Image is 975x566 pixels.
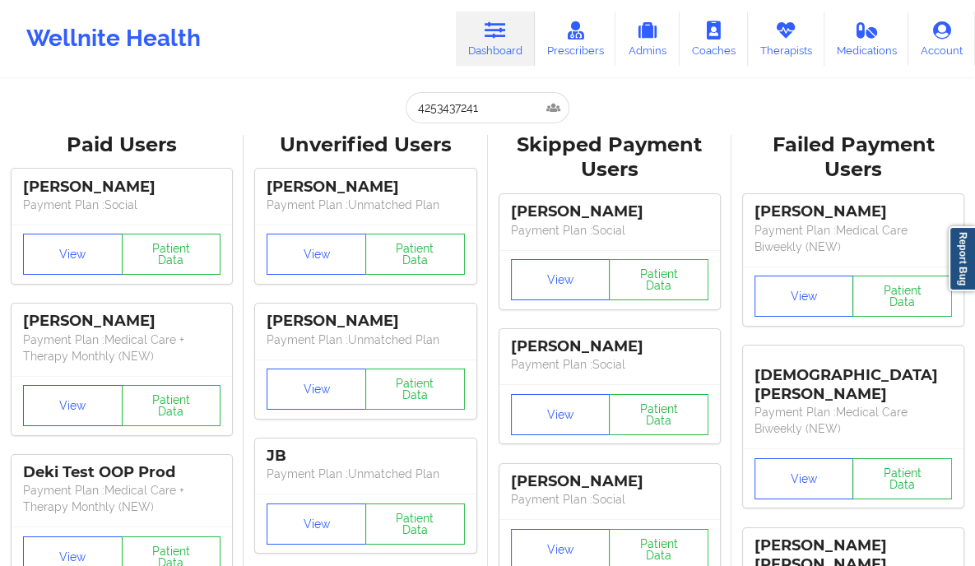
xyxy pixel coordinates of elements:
[511,259,611,300] button: View
[852,458,952,499] button: Patient Data
[511,394,611,435] button: View
[511,337,708,356] div: [PERSON_NAME]
[255,132,476,158] div: Unverified Users
[267,234,366,275] button: View
[535,12,616,66] a: Prescribers
[365,369,465,410] button: Patient Data
[456,12,535,66] a: Dashboard
[267,503,366,545] button: View
[23,385,123,426] button: View
[499,132,720,183] div: Skipped Payment Users
[852,276,952,317] button: Patient Data
[23,197,221,213] p: Payment Plan : Social
[267,369,366,410] button: View
[754,276,854,317] button: View
[615,12,680,66] a: Admins
[511,491,708,508] p: Payment Plan : Social
[365,503,465,545] button: Patient Data
[949,226,975,291] a: Report Bug
[12,132,232,158] div: Paid Users
[511,222,708,239] p: Payment Plan : Social
[824,12,909,66] a: Medications
[754,222,952,255] p: Payment Plan : Medical Care Biweekly (NEW)
[511,202,708,221] div: [PERSON_NAME]
[748,12,824,66] a: Therapists
[23,234,123,275] button: View
[754,458,854,499] button: View
[23,312,221,331] div: [PERSON_NAME]
[908,12,975,66] a: Account
[754,354,952,404] div: [DEMOGRAPHIC_DATA][PERSON_NAME]
[267,178,464,197] div: [PERSON_NAME]
[267,197,464,213] p: Payment Plan : Unmatched Plan
[754,404,952,437] p: Payment Plan : Medical Care Biweekly (NEW)
[23,482,221,515] p: Payment Plan : Medical Care + Therapy Monthly (NEW)
[680,12,748,66] a: Coaches
[511,356,708,373] p: Payment Plan : Social
[511,472,708,491] div: [PERSON_NAME]
[609,394,708,435] button: Patient Data
[122,234,221,275] button: Patient Data
[23,463,221,482] div: Deki Test OOP Prod
[365,234,465,275] button: Patient Data
[23,332,221,364] p: Payment Plan : Medical Care + Therapy Monthly (NEW)
[23,178,221,197] div: [PERSON_NAME]
[609,259,708,300] button: Patient Data
[754,202,952,221] div: [PERSON_NAME]
[267,466,464,482] p: Payment Plan : Unmatched Plan
[122,385,221,426] button: Patient Data
[267,447,464,466] div: JB
[267,312,464,331] div: [PERSON_NAME]
[267,332,464,348] p: Payment Plan : Unmatched Plan
[743,132,963,183] div: Failed Payment Users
